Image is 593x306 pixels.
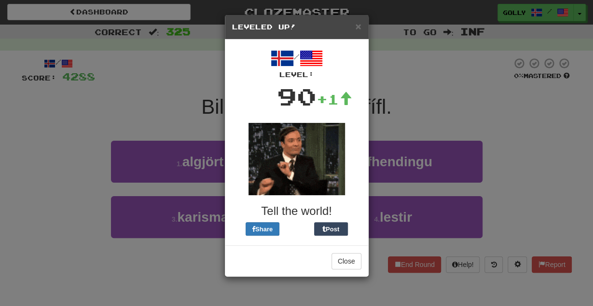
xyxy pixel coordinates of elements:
iframe: X Post Button [279,222,314,236]
button: Share [246,222,279,236]
div: +1 [317,90,352,109]
button: Close [355,21,361,31]
button: Post [314,222,348,236]
div: / [232,47,361,80]
div: Level: [232,70,361,80]
span: × [355,21,361,32]
button: Close [331,253,361,269]
h5: Leveled Up! [232,22,361,32]
img: fallon-a20d7af9049159056f982dd0e4b796b9edb7b1d2ba2b0a6725921925e8bac842.gif [248,123,345,195]
h3: Tell the world! [232,205,361,217]
div: 90 [277,80,317,113]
